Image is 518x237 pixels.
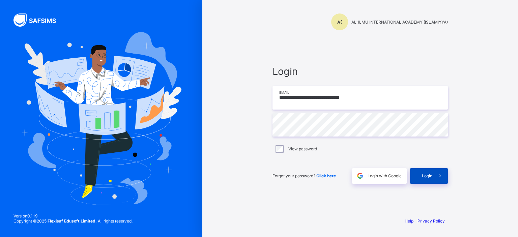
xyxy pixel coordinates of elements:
[356,172,364,180] img: google.396cfc9801f0270233282035f929180a.svg
[272,65,448,77] span: Login
[422,173,432,178] span: Login
[13,213,133,218] span: Version 0.1.19
[316,173,336,178] a: Click here
[351,20,448,25] span: AL-ILMU INTERNATIONAL ACADEMY (ISLAMIYYA)
[418,218,445,224] a: Privacy Policy
[272,173,336,178] span: Forgot your password?
[13,13,64,27] img: SAFSIMS Logo
[405,218,413,224] a: Help
[48,218,97,224] strong: Flexisaf Edusoft Limited.
[288,146,317,151] label: View password
[368,173,402,178] span: Login with Google
[21,32,181,205] img: Hero Image
[13,218,133,224] span: Copyright © 2025 All rights reserved.
[337,20,342,25] span: A(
